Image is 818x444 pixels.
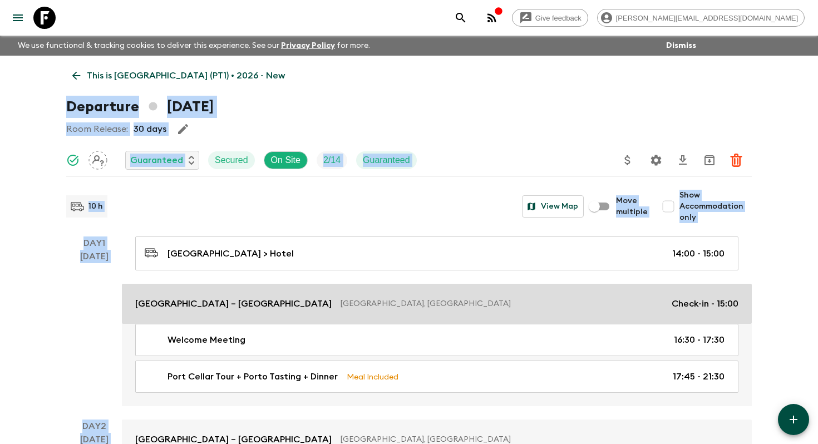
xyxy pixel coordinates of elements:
[725,149,747,171] button: Delete
[135,236,738,270] a: [GEOGRAPHIC_DATA] > Hotel14:00 - 15:00
[529,14,588,22] span: Give feedback
[7,7,29,29] button: menu
[167,333,245,347] p: Welcome Meeting
[347,371,398,383] p: Meal Included
[663,38,699,53] button: Dismiss
[134,122,166,136] p: 30 days
[674,333,725,347] p: 16:30 - 17:30
[167,247,294,260] p: [GEOGRAPHIC_DATA] > Hotel
[66,96,214,118] h1: Departure [DATE]
[13,36,374,56] p: We use functional & tracking cookies to deliver this experience. See our for more.
[271,154,300,167] p: On Site
[597,9,805,27] div: [PERSON_NAME][EMAIL_ADDRESS][DOMAIN_NAME]
[450,7,472,29] button: search adventures
[215,154,248,167] p: Secured
[167,370,338,383] p: Port Cellar Tour + Porto Tasting + Dinner
[135,361,738,393] a: Port Cellar Tour + Porto Tasting + DinnerMeal Included17:45 - 21:30
[672,297,738,310] p: Check-in - 15:00
[135,297,332,310] p: [GEOGRAPHIC_DATA] – [GEOGRAPHIC_DATA]
[610,14,804,22] span: [PERSON_NAME][EMAIL_ADDRESS][DOMAIN_NAME]
[341,298,663,309] p: [GEOGRAPHIC_DATA], [GEOGRAPHIC_DATA]
[645,149,667,171] button: Settings
[66,154,80,167] svg: Synced Successfully
[698,149,721,171] button: Archive (Completed, Cancelled or Unsynced Departures only)
[616,195,648,218] span: Move multiple
[512,9,588,27] a: Give feedback
[323,154,341,167] p: 2 / 14
[264,151,308,169] div: On Site
[88,201,103,212] p: 10 h
[281,42,335,50] a: Privacy Policy
[672,247,725,260] p: 14:00 - 15:00
[679,190,752,223] span: Show Accommodation only
[522,195,584,218] button: View Map
[130,154,183,167] p: Guaranteed
[673,370,725,383] p: 17:45 - 21:30
[80,250,109,406] div: [DATE]
[66,420,122,433] p: Day 2
[363,154,410,167] p: Guaranteed
[87,69,285,82] p: This is [GEOGRAPHIC_DATA] (PT1) • 2026 - New
[317,151,347,169] div: Trip Fill
[135,324,738,356] a: Welcome Meeting16:30 - 17:30
[88,154,107,163] span: Assign pack leader
[66,122,128,136] p: Room Release:
[66,65,291,87] a: This is [GEOGRAPHIC_DATA] (PT1) • 2026 - New
[66,236,122,250] p: Day 1
[672,149,694,171] button: Download CSV
[617,149,639,171] button: Update Price, Early Bird Discount and Costs
[208,151,255,169] div: Secured
[122,284,752,324] a: [GEOGRAPHIC_DATA] – [GEOGRAPHIC_DATA][GEOGRAPHIC_DATA], [GEOGRAPHIC_DATA]Check-in - 15:00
